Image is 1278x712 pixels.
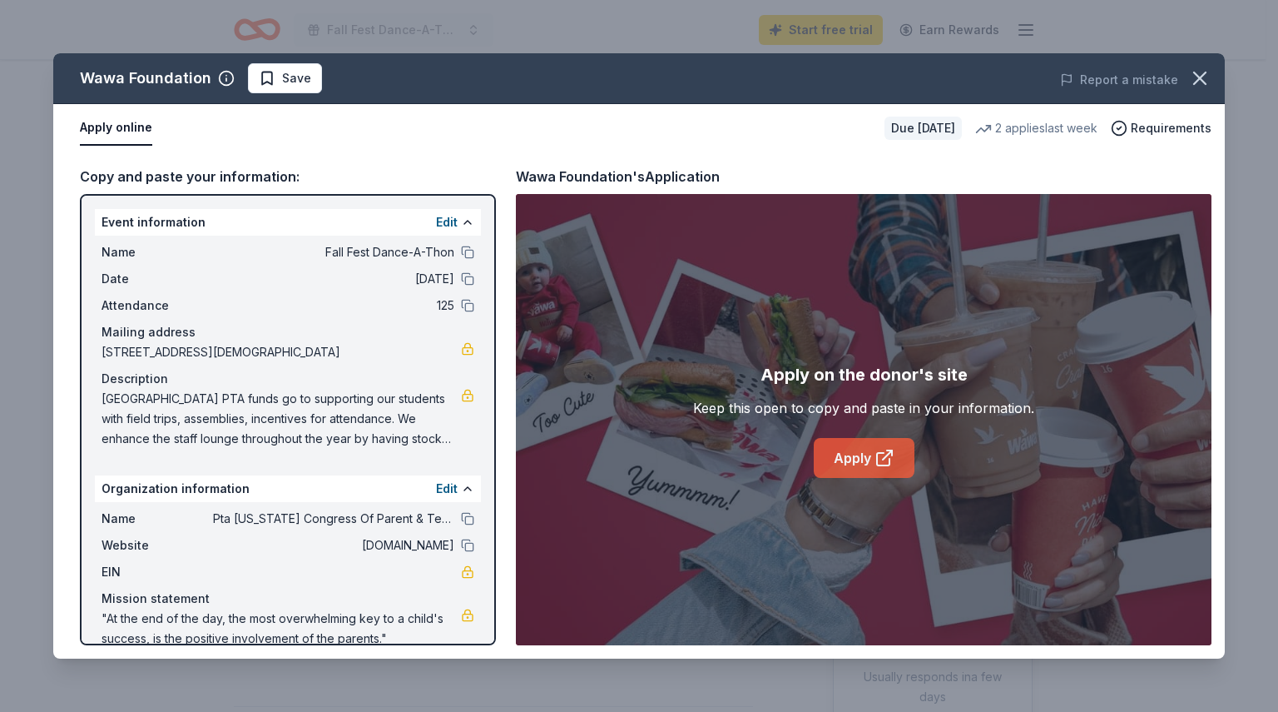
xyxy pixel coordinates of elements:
[213,535,454,555] span: [DOMAIN_NAME]
[102,535,213,555] span: Website
[102,389,461,449] span: [GEOGRAPHIC_DATA] PTA funds go to supporting our students with field trips, assemblies, incentive...
[282,68,311,88] span: Save
[213,509,454,529] span: Pta [US_STATE] Congress Of Parent & Teachers Inc
[436,479,458,499] button: Edit
[213,242,454,262] span: Fall Fest Dance-A-Thon
[102,369,474,389] div: Description
[975,118,1097,138] div: 2 applies last week
[102,342,461,362] span: [STREET_ADDRESS][DEMOGRAPHIC_DATA]
[80,65,211,92] div: Wawa Foundation
[814,438,914,478] a: Apply
[95,475,481,502] div: Organization information
[102,242,213,262] span: Name
[213,296,454,316] span: 125
[1060,70,1178,90] button: Report a mistake
[693,398,1034,418] div: Keep this open to copy and paste in your information.
[102,322,474,342] div: Mailing address
[102,269,213,289] span: Date
[80,166,496,187] div: Copy and paste your information:
[1131,118,1211,138] span: Requirements
[95,209,481,236] div: Event information
[80,111,152,146] button: Apply online
[884,117,962,140] div: Due [DATE]
[213,269,454,289] span: [DATE]
[102,589,474,609] div: Mission statement
[102,296,213,316] span: Attendance
[248,63,322,93] button: Save
[436,212,458,232] button: Edit
[760,361,968,388] div: Apply on the donor's site
[102,509,213,529] span: Name
[1111,118,1211,138] button: Requirements
[102,562,213,582] span: EIN
[102,609,461,669] span: "At the end of the day, the most overwhelming key to a child's success, is the positive involveme...
[516,166,720,187] div: Wawa Foundation's Application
